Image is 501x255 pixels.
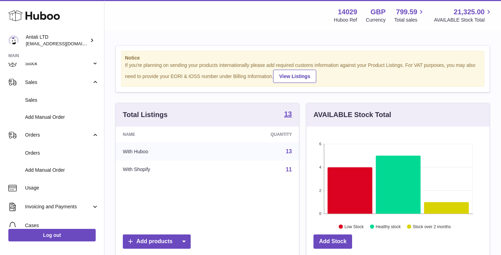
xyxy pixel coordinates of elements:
[25,167,99,173] span: Add Manual Order
[319,188,321,192] text: 2
[366,17,386,23] div: Currency
[25,203,92,210] span: Invoicing and Payments
[284,110,292,119] a: 13
[8,35,19,46] img: toufic@antatiskin.com
[434,17,493,23] span: AVAILABLE Stock Total
[313,110,391,119] h3: AVAILABLE Stock Total
[26,34,88,47] div: Antati LTD
[125,62,480,83] div: If you're planning on sending your products internationally please add required customs informati...
[394,7,425,23] a: 799.59 Total sales
[125,55,480,61] strong: Notice
[371,7,385,17] strong: GBP
[313,234,352,249] a: Add Stock
[319,165,321,169] text: 4
[25,132,92,138] span: Orders
[413,224,451,229] text: Stock over 2 months
[25,150,99,156] span: Orders
[454,7,485,17] span: 21,325.00
[334,17,357,23] div: Huboo Ref
[434,7,493,23] a: 21,325.00 AVAILABLE Stock Total
[123,234,191,249] a: Add products
[25,114,99,121] span: Add Manual Order
[319,142,321,146] text: 6
[25,97,99,103] span: Sales
[344,224,364,229] text: Low Stock
[273,70,316,83] a: View Listings
[215,126,299,142] th: Quantity
[116,161,215,179] td: With Shopify
[116,126,215,142] th: Name
[376,224,401,229] text: Healthy stock
[286,148,292,154] a: 13
[25,185,99,191] span: Usage
[116,142,215,161] td: With Huboo
[284,110,292,117] strong: 13
[26,41,102,46] span: [EMAIL_ADDRESS][DOMAIN_NAME]
[338,7,357,17] strong: 14029
[25,222,99,229] span: Cases
[25,60,92,67] span: Stock
[8,229,96,241] a: Log out
[25,79,92,86] span: Sales
[396,7,417,17] span: 799.59
[286,167,292,172] a: 11
[123,110,168,119] h3: Total Listings
[394,17,425,23] span: Total sales
[319,211,321,216] text: 0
